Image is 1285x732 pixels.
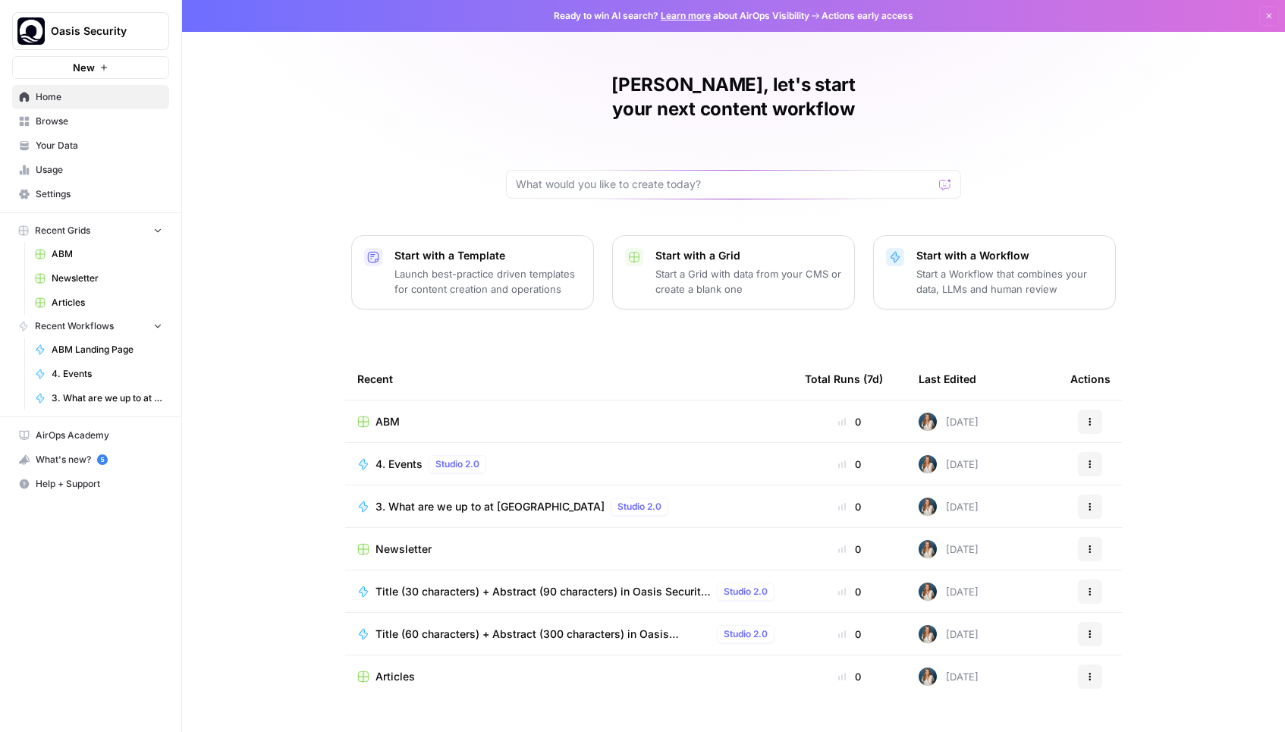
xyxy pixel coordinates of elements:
span: Title (30 characters) + Abstract (90 characters) in Oasis Security tone [375,584,711,599]
img: 756jixn3fus3ejkzqonm2vgxtf3c [919,583,937,601]
span: Studio 2.0 [617,500,661,514]
span: Studio 2.0 [435,457,479,471]
div: Last Edited [919,358,976,400]
a: Newsletter [357,542,781,557]
button: Recent Workflows [12,315,169,338]
div: 0 [805,669,894,684]
p: Start a Workflow that combines your data, LLMs and human review [916,266,1103,297]
img: 756jixn3fus3ejkzqonm2vgxtf3c [919,498,937,516]
span: AirOps Academy [36,429,162,442]
div: [DATE] [919,625,979,643]
div: [DATE] [919,668,979,686]
div: 0 [805,627,894,642]
span: Studio 2.0 [724,627,768,641]
text: 5 [100,456,104,463]
input: What would you like to create today? [516,177,933,192]
a: Title (60 characters) + Abstract (300 characters) in Oasis Security toneStudio 2.0 [357,625,781,643]
div: 0 [805,542,894,557]
a: 5 [97,454,108,465]
button: Start with a WorkflowStart a Workflow that combines your data, LLMs and human review [873,235,1116,309]
span: Studio 2.0 [724,585,768,598]
span: Newsletter [52,272,162,285]
img: 756jixn3fus3ejkzqonm2vgxtf3c [919,625,937,643]
span: ABM [52,247,162,261]
span: ABM [375,414,400,429]
a: Browse [12,109,169,134]
span: Ready to win AI search? about AirOps Visibility [554,9,809,23]
span: Settings [36,187,162,201]
a: 4. Events [28,362,169,386]
a: Your Data [12,134,169,158]
span: Recent Workflows [35,319,114,333]
span: Usage [36,163,162,177]
span: Oasis Security [51,24,143,39]
div: [DATE] [919,583,979,601]
a: Articles [357,669,781,684]
button: What's new? 5 [12,448,169,472]
a: Title (30 characters) + Abstract (90 characters) in Oasis Security toneStudio 2.0 [357,583,781,601]
span: Help + Support [36,477,162,491]
a: ABM [28,242,169,266]
div: [DATE] [919,498,979,516]
button: Workspace: Oasis Security [12,12,169,50]
button: Start with a GridStart a Grid with data from your CMS or create a blank one [612,235,855,309]
p: Start with a Template [394,248,581,263]
p: Start with a Workflow [916,248,1103,263]
p: Start a Grid with data from your CMS or create a blank one [655,266,842,297]
a: Home [12,85,169,109]
p: Launch best-practice driven templates for content creation and operations [394,266,581,297]
a: Settings [12,182,169,206]
button: Start with a TemplateLaunch best-practice driven templates for content creation and operations [351,235,594,309]
a: Usage [12,158,169,182]
span: 4. Events [375,457,423,472]
h1: [PERSON_NAME], let's start your next content workflow [506,73,961,121]
div: 0 [805,457,894,472]
span: 3. What are we up to at [GEOGRAPHIC_DATA] [52,391,162,405]
div: What's new? [13,448,168,471]
img: Oasis Security Logo [17,17,45,45]
div: [DATE] [919,413,979,431]
a: 4. EventsStudio 2.0 [357,455,781,473]
a: AirOps Academy [12,423,169,448]
div: Actions [1070,358,1111,400]
span: 4. Events [52,367,162,381]
a: Newsletter [28,266,169,291]
span: Articles [375,669,415,684]
button: New [12,56,169,79]
p: Start with a Grid [655,248,842,263]
button: Help + Support [12,472,169,496]
img: 756jixn3fus3ejkzqonm2vgxtf3c [919,668,937,686]
span: Title (60 characters) + Abstract (300 characters) in Oasis Security tone [375,627,711,642]
img: 756jixn3fus3ejkzqonm2vgxtf3c [919,455,937,473]
div: [DATE] [919,540,979,558]
span: Recent Grids [35,224,90,237]
span: ABM Landing Page [52,343,162,357]
div: 0 [805,499,894,514]
a: 3. What are we up to at [GEOGRAPHIC_DATA]Studio 2.0 [357,498,781,516]
span: Browse [36,115,162,128]
span: Actions early access [822,9,913,23]
span: Home [36,90,162,104]
div: Recent [357,358,781,400]
span: New [73,60,95,75]
div: Total Runs (7d) [805,358,883,400]
span: Your Data [36,139,162,152]
span: Articles [52,296,162,309]
img: 756jixn3fus3ejkzqonm2vgxtf3c [919,540,937,558]
a: ABM Landing Page [28,338,169,362]
div: 0 [805,584,894,599]
div: 0 [805,414,894,429]
a: 3. What are we up to at [GEOGRAPHIC_DATA] [28,386,169,410]
span: 3. What are we up to at [GEOGRAPHIC_DATA] [375,499,605,514]
span: Newsletter [375,542,432,557]
a: ABM [357,414,781,429]
button: Recent Grids [12,219,169,242]
img: 756jixn3fus3ejkzqonm2vgxtf3c [919,413,937,431]
a: Learn more [661,10,711,21]
a: Articles [28,291,169,315]
div: [DATE] [919,455,979,473]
